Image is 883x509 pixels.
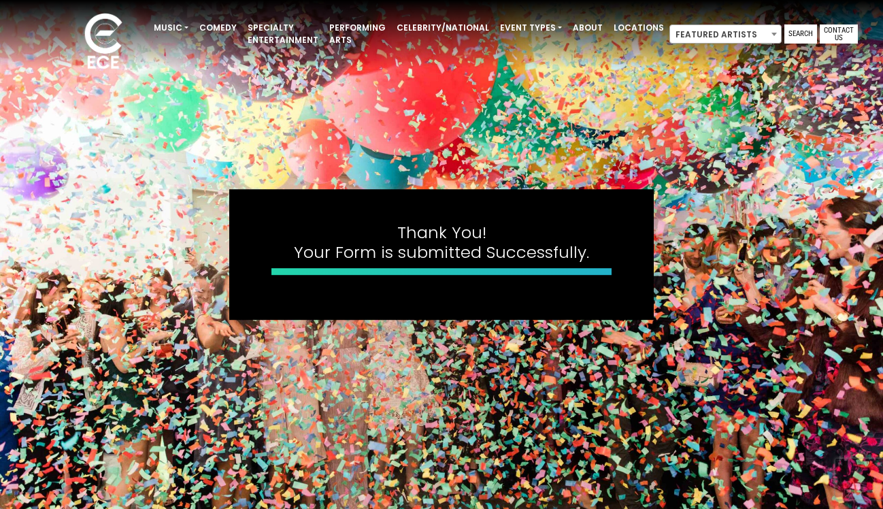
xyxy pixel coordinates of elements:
a: About [567,16,608,39]
a: Search [784,24,817,44]
a: Comedy [194,16,242,39]
span: Featured Artists [669,24,782,44]
a: Music [148,16,194,39]
img: ece_new_logo_whitev2-1.png [69,10,137,76]
a: Celebrity/National [391,16,495,39]
a: Event Types [495,16,567,39]
span: Featured Artists [670,25,781,44]
a: Contact Us [820,24,858,44]
a: Performing Arts [324,16,391,52]
h4: Thank You! Your Form is submitted Successfully. [271,223,612,263]
a: Locations [608,16,669,39]
a: Specialty Entertainment [242,16,324,52]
